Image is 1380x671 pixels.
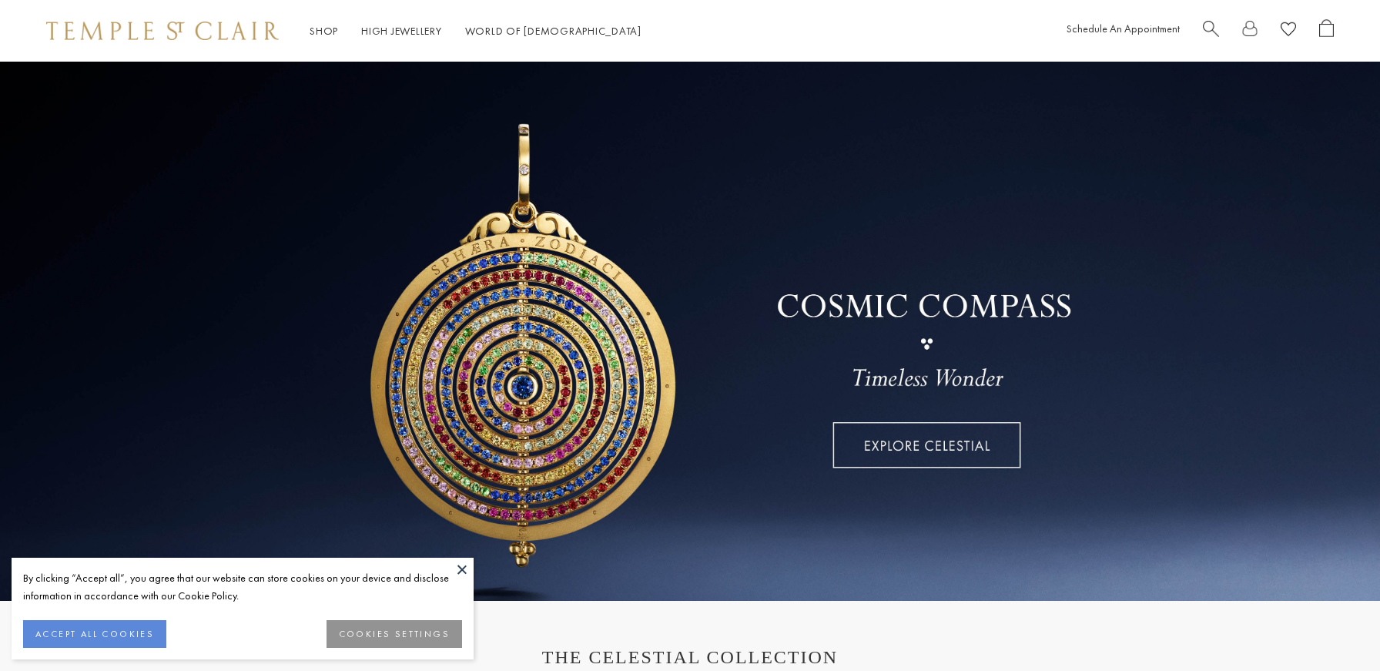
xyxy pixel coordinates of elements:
a: ShopShop [310,24,338,38]
a: High JewelleryHigh Jewellery [361,24,442,38]
a: Schedule An Appointment [1067,22,1180,35]
a: World of [DEMOGRAPHIC_DATA]World of [DEMOGRAPHIC_DATA] [465,24,641,38]
div: By clicking “Accept all”, you agree that our website can store cookies on your device and disclos... [23,569,462,605]
button: ACCEPT ALL COOKIES [23,620,166,648]
a: Open Shopping Bag [1319,19,1334,43]
img: Temple St. Clair [46,22,279,40]
h1: THE CELESTIAL COLLECTION [62,647,1318,668]
button: COOKIES SETTINGS [327,620,462,648]
nav: Main navigation [310,22,641,41]
a: View Wishlist [1281,19,1296,43]
a: Search [1203,19,1219,43]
